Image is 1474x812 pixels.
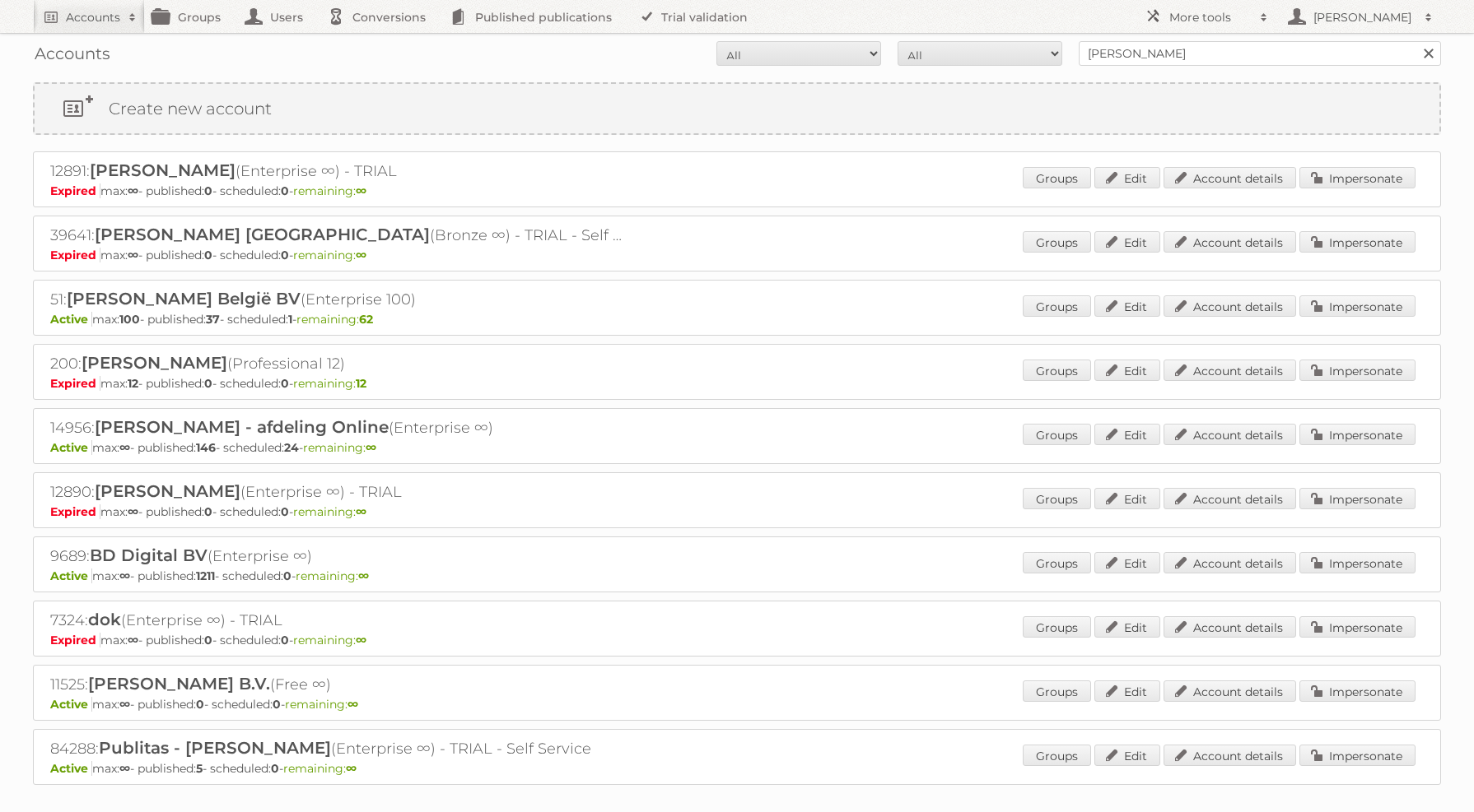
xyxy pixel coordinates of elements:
[90,545,208,565] span: BD Digital BV
[1164,680,1296,702] a: Account details
[50,353,627,374] h2: 200: (Professional 12)
[50,312,1424,327] p: max: - published: - scheduled: -
[293,376,366,391] span: remaining:
[285,697,358,712] span: remaining:
[95,225,430,244] span: [PERSON_NAME] [GEOGRAPHIC_DATA]
[1094,167,1160,188] a: Edit
[50,504,1424,519] p: max: - published: - scheduled: -
[1023,360,1091,381] a: Groups
[50,312,92,327] span: Active
[50,697,1424,712] p: max: - published: - scheduled: -
[1164,745,1296,766] a: Account details
[50,568,1424,583] p: max: - published: - scheduled: -
[1299,167,1416,188] a: Impersonate
[356,633,366,647] strong: ∞
[196,761,203,776] strong: 5
[356,504,366,519] strong: ∞
[50,183,100,198] span: Expired
[119,761,130,776] strong: ∞
[1094,552,1160,573] a: Edit
[1164,616,1296,638] a: Account details
[1299,680,1416,702] a: Impersonate
[1094,295,1160,317] a: Edit
[356,248,366,262] strong: ∞
[50,545,627,567] h2: 9689: (Enterprise ∞)
[1299,231,1416,253] a: Impersonate
[346,761,357,776] strong: ∞
[50,504,100,519] span: Expired
[50,481,627,503] h2: 12890: (Enterprise ∞) - TRIAL
[1023,552,1091,573] a: Groups
[283,761,357,776] span: remaining:
[1164,424,1296,445] a: Account details
[293,633,366,647] span: remaining:
[1094,616,1160,638] a: Edit
[50,440,92,455] span: Active
[1299,360,1416,381] a: Impersonate
[128,376,138,391] strong: 12
[1309,9,1416,26] h2: [PERSON_NAME]
[128,633,138,647] strong: ∞
[88,674,270,694] span: [PERSON_NAME] B.V.
[66,9,120,26] h2: Accounts
[1299,745,1416,766] a: Impersonate
[50,376,100,391] span: Expired
[1164,488,1296,509] a: Account details
[50,417,627,438] h2: 14956: (Enterprise ∞)
[1299,295,1416,317] a: Impersonate
[206,312,220,327] strong: 37
[50,225,627,246] h2: 39641: (Bronze ∞) - TRIAL - Self Service
[1023,295,1091,317] a: Groups
[293,183,366,198] span: remaining:
[67,289,301,309] span: [PERSON_NAME] België BV
[273,697,281,712] strong: 0
[283,568,292,583] strong: 0
[204,183,212,198] strong: 0
[35,84,1439,133] a: Create new account
[281,248,289,262] strong: 0
[1023,745,1091,766] a: Groups
[1299,616,1416,638] a: Impersonate
[1299,552,1416,573] a: Impersonate
[1023,167,1091,188] a: Groups
[128,183,138,198] strong: ∞
[358,568,369,583] strong: ∞
[1023,488,1091,509] a: Groups
[50,440,1424,455] p: max: - published: - scheduled: -
[1023,424,1091,445] a: Groups
[293,504,366,519] span: remaining:
[196,440,216,455] strong: 146
[271,761,279,776] strong: 0
[204,376,212,391] strong: 0
[95,481,240,501] span: [PERSON_NAME]
[1023,680,1091,702] a: Groups
[281,504,289,519] strong: 0
[50,610,627,631] h2: 7324: (Enterprise ∞) - TRIAL
[50,568,92,583] span: Active
[50,248,100,262] span: Expired
[204,248,212,262] strong: 0
[50,376,1424,391] p: max: - published: - scheduled: -
[1023,231,1091,253] a: Groups
[356,376,366,391] strong: 12
[1094,745,1160,766] a: Edit
[1094,424,1160,445] a: Edit
[1164,552,1296,573] a: Account details
[50,761,1424,776] p: max: - published: - scheduled: -
[196,697,204,712] strong: 0
[1094,680,1160,702] a: Edit
[281,183,289,198] strong: 0
[50,183,1424,198] p: max: - published: - scheduled: -
[50,160,627,182] h2: 12891: (Enterprise ∞) - TRIAL
[281,376,289,391] strong: 0
[359,312,373,327] strong: 62
[88,610,121,629] span: dok
[128,248,138,262] strong: ∞
[50,674,627,695] h2: 11525: (Free ∞)
[293,248,366,262] span: remaining:
[95,417,389,437] span: [PERSON_NAME] - afdeling Online
[196,568,215,583] strong: 1211
[1299,488,1416,509] a: Impersonate
[366,440,376,455] strong: ∞
[1164,295,1296,317] a: Account details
